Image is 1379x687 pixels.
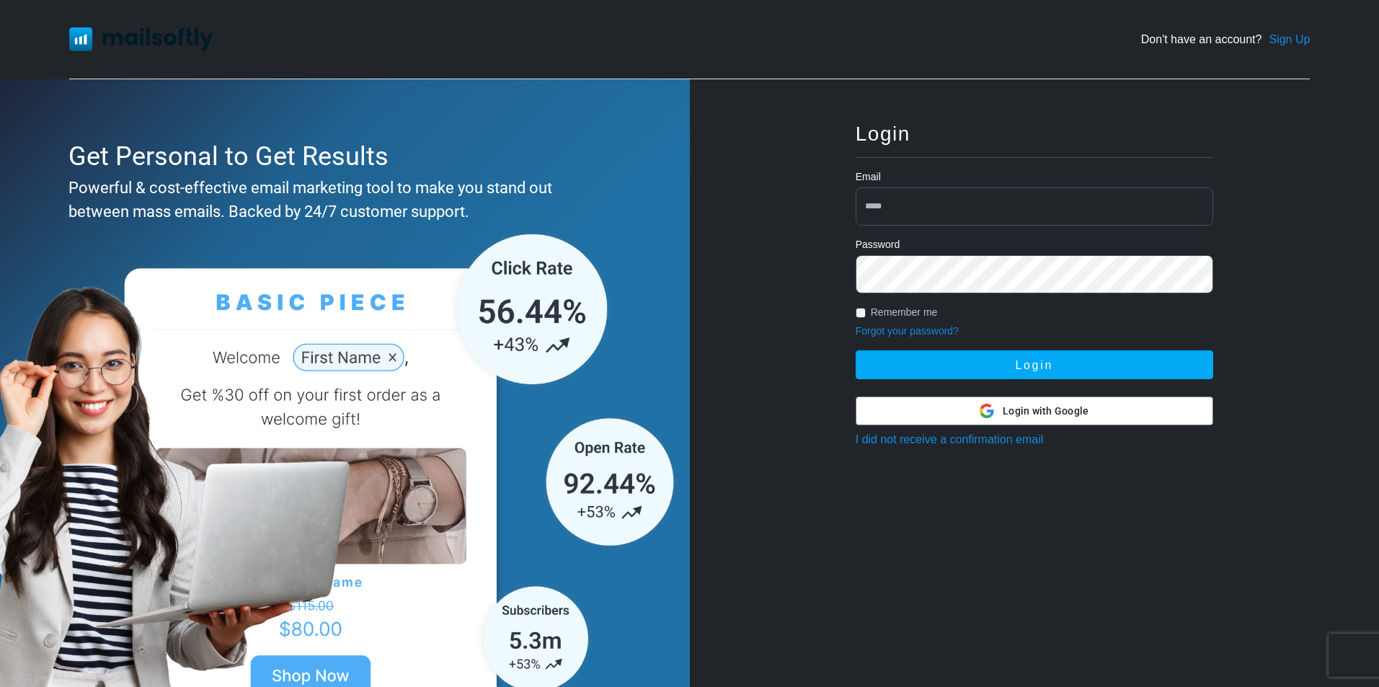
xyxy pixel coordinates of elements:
span: Login with Google [1003,404,1088,419]
label: Remember me [871,305,938,320]
img: Mailsoftly [69,27,213,50]
label: Email [856,169,881,185]
div: Get Personal to Get Results [68,137,614,176]
div: Powerful & cost-effective email marketing tool to make you stand out between mass emails. Backed ... [68,176,614,223]
button: Login with Google [856,396,1213,425]
div: Don't have an account? [1141,31,1311,48]
a: Forgot your password? [856,325,959,337]
a: I did not receive a confirmation email [856,433,1044,446]
span: Login [856,123,910,145]
a: Sign Up [1269,31,1310,48]
label: Password [856,237,900,252]
button: Login [856,350,1213,379]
